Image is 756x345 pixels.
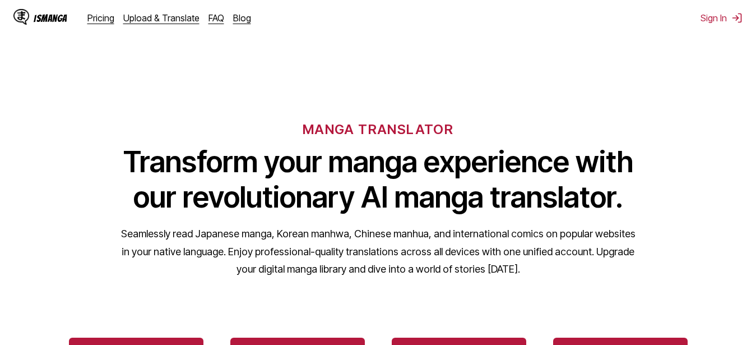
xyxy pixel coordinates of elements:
a: IsManga LogoIsManga [13,9,87,27]
a: Upload & Translate [123,12,200,24]
h6: MANGA TRANSLATOR [303,121,453,137]
img: IsManga Logo [13,9,29,25]
p: Seamlessly read Japanese manga, Korean manhwa, Chinese manhua, and international comics on popula... [120,225,636,278]
button: Sign In [701,12,743,24]
img: Sign out [731,12,743,24]
a: FAQ [208,12,224,24]
a: Blog [233,12,251,24]
div: IsManga [34,13,67,24]
h1: Transform your manga experience with our revolutionary AI manga translator. [120,144,636,215]
a: Pricing [87,12,114,24]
